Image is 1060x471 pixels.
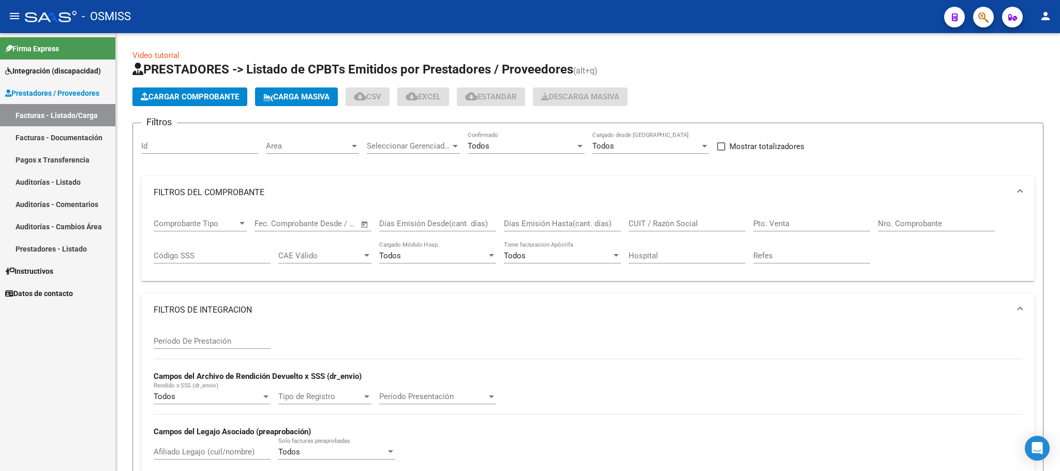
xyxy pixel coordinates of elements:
[1039,10,1052,22] mat-icon: person
[397,87,449,106] button: EXCEL
[468,141,489,151] span: Todos
[379,251,401,260] span: Todos
[354,92,381,101] span: CSV
[5,43,59,54] span: Firma Express
[5,65,101,77] span: Integración (discapacidad)
[1025,436,1050,461] div: Open Intercom Messenger
[132,87,247,106] button: Cargar Comprobante
[263,92,330,101] span: Carga Masiva
[82,5,131,28] span: - OSMISS
[533,87,628,106] app-download-masive: Descarga masiva de comprobantes (adjuntos)
[266,141,350,151] span: Area
[5,266,53,277] span: Instructivos
[541,92,619,101] span: Descarga Masiva
[573,66,598,76] span: (alt+q)
[278,251,362,260] span: CAE Válido
[141,115,177,129] h3: Filtros
[5,87,99,99] span: Prestadores / Proveedores
[465,90,477,102] mat-icon: cloud_download
[132,51,180,60] a: Video tutorial
[154,304,1010,316] mat-panel-title: FILTROS DE INTEGRACION
[406,92,441,101] span: EXCEL
[141,176,1035,209] mat-expansion-panel-header: FILTROS DEL COMPROBANTE
[8,10,21,22] mat-icon: menu
[154,372,362,381] strong: Campos del Archivo de Rendición Devuelto x SSS (dr_envio)
[379,392,487,401] span: Período Presentación
[278,447,300,457] span: Todos
[154,427,311,436] strong: Campos del Legajo Asociado (preaprobación)
[141,293,1035,327] mat-expansion-panel-header: FILTROS DE INTEGRACION
[729,140,804,153] span: Mostrar totalizadores
[154,219,237,228] span: Comprobante Tipo
[359,218,371,230] button: Open calendar
[5,288,73,299] span: Datos de contacto
[346,87,390,106] button: CSV
[533,87,628,106] button: Descarga Masiva
[592,141,614,151] span: Todos
[354,90,366,102] mat-icon: cloud_download
[141,209,1035,282] div: FILTROS DEL COMPROBANTE
[255,87,338,106] button: Carga Masiva
[297,219,348,228] input: End date
[278,392,362,401] span: Tipo de Registro
[465,92,517,101] span: Estandar
[457,87,525,106] button: Estandar
[141,92,239,101] span: Cargar Comprobante
[132,62,573,77] span: PRESTADORES -> Listado de CPBTs Emitidos por Prestadores / Proveedores
[504,251,526,260] span: Todos
[255,219,288,228] input: Start date
[367,141,451,151] span: Seleccionar Gerenciador
[406,90,418,102] mat-icon: cloud_download
[154,392,175,401] span: Todos
[154,187,1010,198] mat-panel-title: FILTROS DEL COMPROBANTE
